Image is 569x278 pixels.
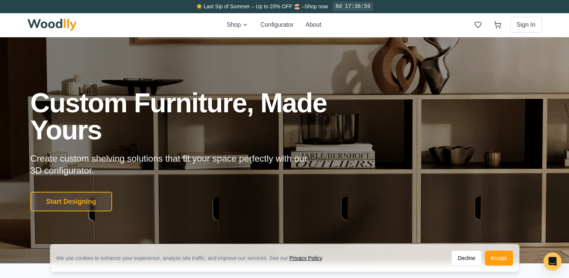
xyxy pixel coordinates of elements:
h1: Custom Furniture, Made Yours [30,89,367,144]
button: Configurator [260,20,293,29]
button: Decline [451,251,482,266]
p: Create custom shelving solutions that fit your space perfectly with our 3D configurator. [30,153,319,177]
button: Accept [485,251,513,266]
button: Shop [227,20,248,29]
div: Open Intercom Messenger [543,252,561,270]
a: Shop now [305,3,328,9]
a: Privacy Policy [289,255,322,261]
img: Woodlly [27,19,77,31]
button: About [305,20,321,29]
button: Start Designing [30,192,112,211]
div: 0d 17:36:59 [332,2,373,11]
button: Sign In [510,17,542,33]
div: We use cookies to enhance your experience, analyze site traffic, and improve our services. See our . [56,254,329,262]
span: ☀️ Last Sip of Summer – Up to 20% OFF 🏖️ – [196,3,305,9]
